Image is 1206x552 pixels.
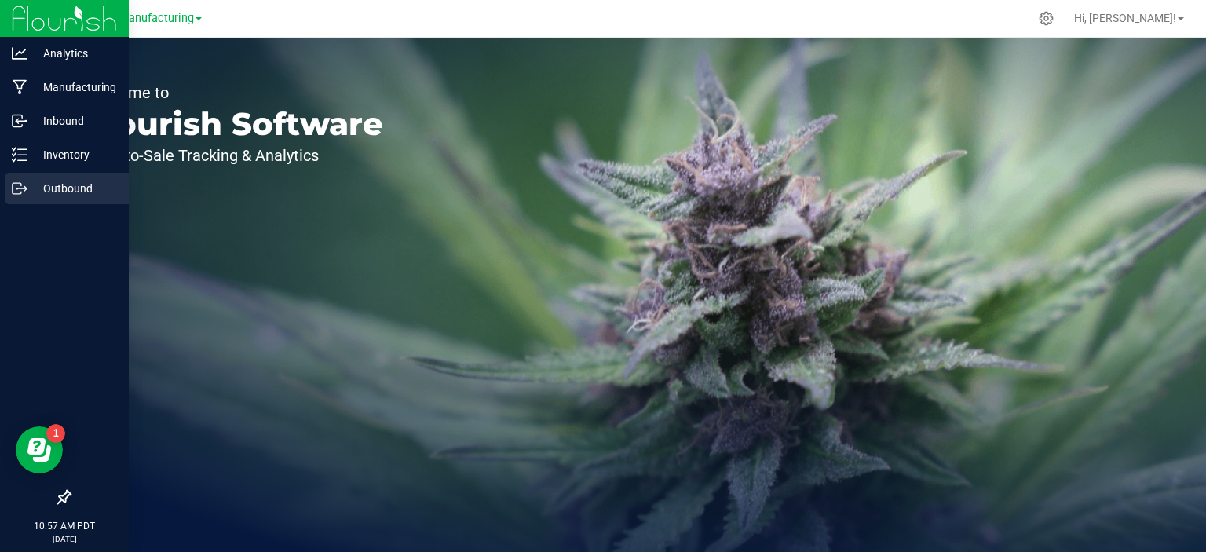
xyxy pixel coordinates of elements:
iframe: Resource center [16,426,63,473]
p: Welcome to [85,85,383,101]
inline-svg: Inventory [12,147,27,163]
span: Manufacturing [119,12,194,25]
span: Hi, [PERSON_NAME]! [1074,12,1176,24]
p: Analytics [27,44,122,63]
iframe: Resource center unread badge [46,424,65,443]
inline-svg: Outbound [12,181,27,196]
inline-svg: Inbound [12,113,27,129]
p: Flourish Software [85,108,383,140]
p: Outbound [27,179,122,198]
div: Manage settings [1036,11,1056,26]
p: Inbound [27,111,122,130]
p: Manufacturing [27,78,122,97]
p: Seed-to-Sale Tracking & Analytics [85,148,383,163]
p: 10:57 AM PDT [7,519,122,533]
inline-svg: Analytics [12,46,27,61]
inline-svg: Manufacturing [12,79,27,95]
p: [DATE] [7,533,122,545]
p: Inventory [27,145,122,164]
